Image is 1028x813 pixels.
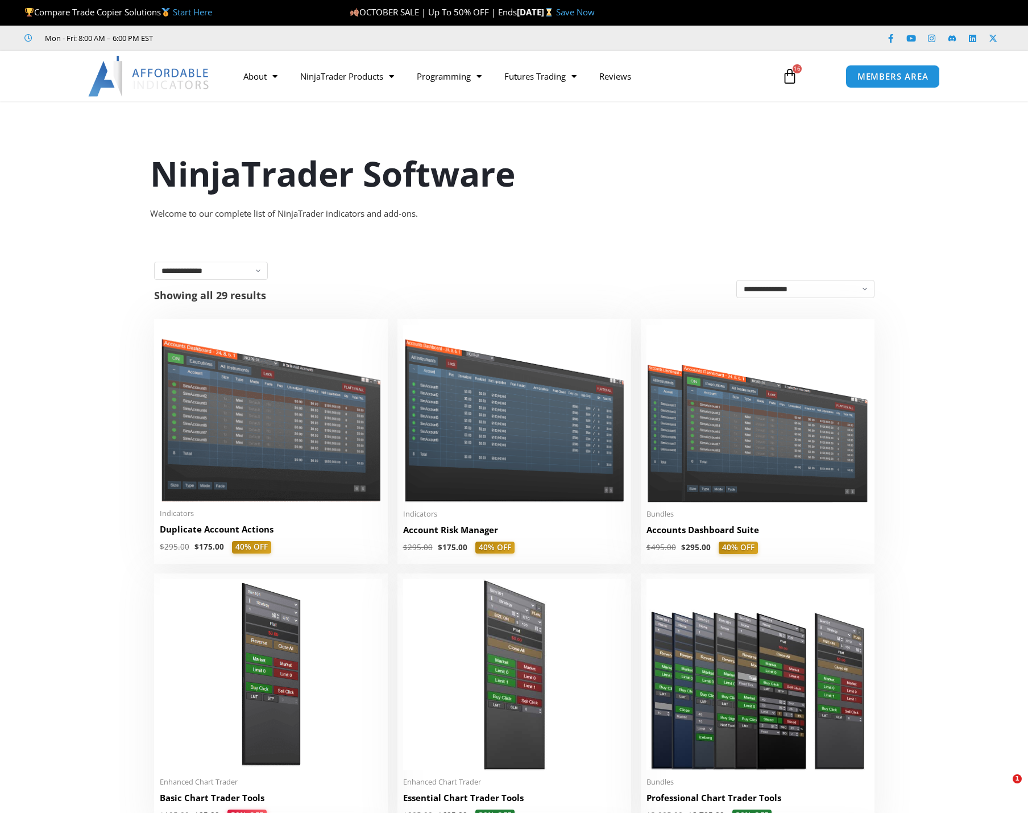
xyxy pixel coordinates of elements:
h2: Professional Chart Trader Tools [646,792,869,804]
a: 16 [765,60,815,93]
strong: [DATE] [517,6,556,18]
span: Indicators [160,509,382,518]
h2: Accounts Dashboard Suite [646,524,869,536]
span: OCTOBER SALE | Up To 50% OFF | Ends [350,6,517,18]
bdi: 295.00 [403,542,433,552]
span: $ [403,542,408,552]
img: Accounts Dashboard Suite [646,325,869,502]
a: Futures Trading [493,63,588,89]
iframe: Intercom live chat [989,774,1017,802]
img: Duplicate Account Actions [160,325,382,502]
span: $ [194,542,199,552]
a: About [232,63,289,89]
bdi: 175.00 [438,542,467,552]
nav: Menu [232,63,769,89]
span: 16 [793,64,802,73]
div: Welcome to our complete list of NinjaTrader indicators and add-ons. [150,206,878,222]
img: ⌛ [545,8,553,16]
a: Duplicate Account Actions [160,523,382,541]
span: 1 [1013,774,1022,783]
a: Essential Chart Trader Tools [403,792,625,810]
a: Start Here [173,6,212,18]
span: $ [646,542,651,552]
span: 40% OFF [232,541,271,554]
span: $ [681,542,686,552]
span: MEMBERS AREA [857,72,928,81]
a: Account Risk Manager [403,524,625,542]
span: Compare Trade Copier Solutions [24,6,212,18]
span: 40% OFF [475,542,515,554]
span: Enhanced Chart Trader [160,777,382,787]
a: NinjaTrader Products [289,63,405,89]
bdi: 295.00 [160,542,189,552]
p: Showing all 29 results [154,290,266,300]
span: 40% OFF [719,542,758,554]
span: Indicators [403,509,625,519]
iframe: Customer reviews powered by Trustpilot [169,32,339,44]
img: 🥇 [161,8,170,16]
img: Account Risk Manager [403,325,625,502]
h2: Account Risk Manager [403,524,625,536]
h2: Duplicate Account Actions [160,523,382,535]
h2: Essential Chart Trader Tools [403,792,625,804]
img: LogoAI | Affordable Indicators – NinjaTrader [88,56,210,97]
span: Mon - Fri: 8:00 AM – 6:00 PM EST [42,31,153,45]
a: Basic Chart Trader Tools [160,792,382,810]
a: Accounts Dashboard Suite [646,524,869,542]
span: Bundles [646,777,869,787]
span: Enhanced Chart Trader [403,777,625,787]
h1: NinjaTrader Software [150,150,878,197]
img: BasicTools [160,579,382,770]
h2: Basic Chart Trader Tools [160,792,382,804]
bdi: 495.00 [646,542,676,552]
a: Save Now [556,6,595,18]
span: Bundles [646,509,869,519]
a: MEMBERS AREA [845,65,940,88]
span: $ [438,542,442,552]
span: $ [160,542,164,552]
bdi: 175.00 [194,542,224,552]
img: Essential Chart Trader Tools [403,579,625,770]
a: Programming [405,63,493,89]
a: Reviews [588,63,643,89]
img: 🏆 [25,8,34,16]
bdi: 295.00 [681,542,711,552]
img: ProfessionalToolsBundlePage [646,579,869,770]
select: Shop order [736,280,874,298]
img: 🍂 [350,8,359,16]
a: Professional Chart Trader Tools [646,792,869,810]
